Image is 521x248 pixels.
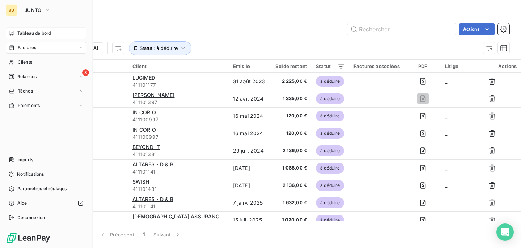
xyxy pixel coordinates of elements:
[132,213,226,219] span: [DEMOGRAPHIC_DATA] ASSURANCES
[139,227,149,242] button: 1
[275,182,307,189] span: 2 136,00 €
[6,154,86,166] a: Imports
[132,99,224,106] span: 411101397
[445,63,459,69] div: Litige
[229,107,271,125] td: 16 mai 2024
[18,59,32,65] span: Clients
[275,164,307,172] span: 1 068,00 €
[316,180,344,191] span: à déduire
[132,74,156,81] span: LUCIMED
[445,95,447,102] span: _
[6,56,86,68] a: Clients
[445,217,447,223] span: _
[18,44,36,51] span: Factures
[149,227,186,242] button: Suivant
[275,112,307,120] span: 120,00 €
[132,203,224,210] span: 411101141
[496,223,514,241] div: Open Intercom Messenger
[129,41,191,55] button: Statut : à déduire
[132,196,173,202] span: ALTARES - D & B
[275,147,307,154] span: 2 136,00 €
[18,102,40,109] span: Paiements
[467,63,517,69] div: Actions
[132,144,160,150] span: BEYOND IT
[132,92,175,98] span: [PERSON_NAME]
[95,227,139,242] button: Précédent
[17,200,27,206] span: Aide
[445,130,447,136] span: _
[6,4,17,16] div: JU
[316,215,344,226] span: à déduire
[143,231,145,238] span: 1
[132,116,224,123] span: 411100997
[233,63,266,69] div: Émis le
[445,113,447,119] span: _
[6,183,86,194] a: Paramètres et réglages
[445,200,447,206] span: _
[140,45,178,51] span: Statut : à déduire
[229,194,271,211] td: 7 janv. 2025
[17,73,37,80] span: Relances
[132,161,173,167] span: ALTARES - D & B
[132,151,224,158] span: 411101381
[17,185,67,192] span: Paramètres et réglages
[316,63,345,69] div: Statut
[316,128,344,139] span: à déduire
[275,199,307,206] span: 1 632,00 €
[132,168,224,175] span: 411101141
[6,71,86,82] a: 3Relances
[275,95,307,102] span: 1 335,00 €
[229,125,271,142] td: 16 mai 2024
[82,69,89,76] span: 3
[132,81,224,89] span: 411101177
[316,76,344,87] span: à déduire
[445,78,447,84] span: _
[347,23,456,35] input: Rechercher
[6,42,86,54] a: Factures
[17,171,44,178] span: Notifications
[132,133,224,141] span: 411100997
[17,214,45,221] span: Déconnexion
[445,147,447,154] span: _
[132,179,149,185] span: SWISH
[409,63,436,69] div: PDF
[229,159,271,177] td: [DATE]
[275,217,307,224] span: 1 020,00 €
[316,145,344,156] span: à déduire
[132,127,156,133] span: IN CORIO
[275,63,307,69] div: Solde restant
[316,163,344,174] span: à déduire
[132,220,224,227] span: 411101569
[445,165,447,171] span: _
[229,177,271,194] td: [DATE]
[6,232,51,244] img: Logo LeanPay
[275,78,307,85] span: 2 225,00 €
[17,30,51,37] span: Tableau de bord
[316,111,344,121] span: à déduire
[17,157,33,163] span: Imports
[18,88,33,94] span: Tâches
[229,211,271,229] td: 15 juil. 2025
[6,85,86,97] a: Tâches
[132,185,224,193] span: 411101431
[229,73,271,90] td: 31 août 2023
[132,109,156,115] span: IN CORIO
[25,7,42,13] span: JUNTO
[316,93,344,104] span: à déduire
[316,197,344,208] span: à déduire
[229,142,271,159] td: 29 juil. 2024
[459,23,495,35] button: Actions
[353,63,401,69] div: Factures associées
[6,27,86,39] a: Tableau de bord
[132,63,224,69] div: Client
[275,130,307,137] span: 120,00 €
[229,90,271,107] td: 12 avr. 2024
[6,197,86,209] a: Aide
[6,100,86,111] a: Paiements
[445,182,447,188] span: _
